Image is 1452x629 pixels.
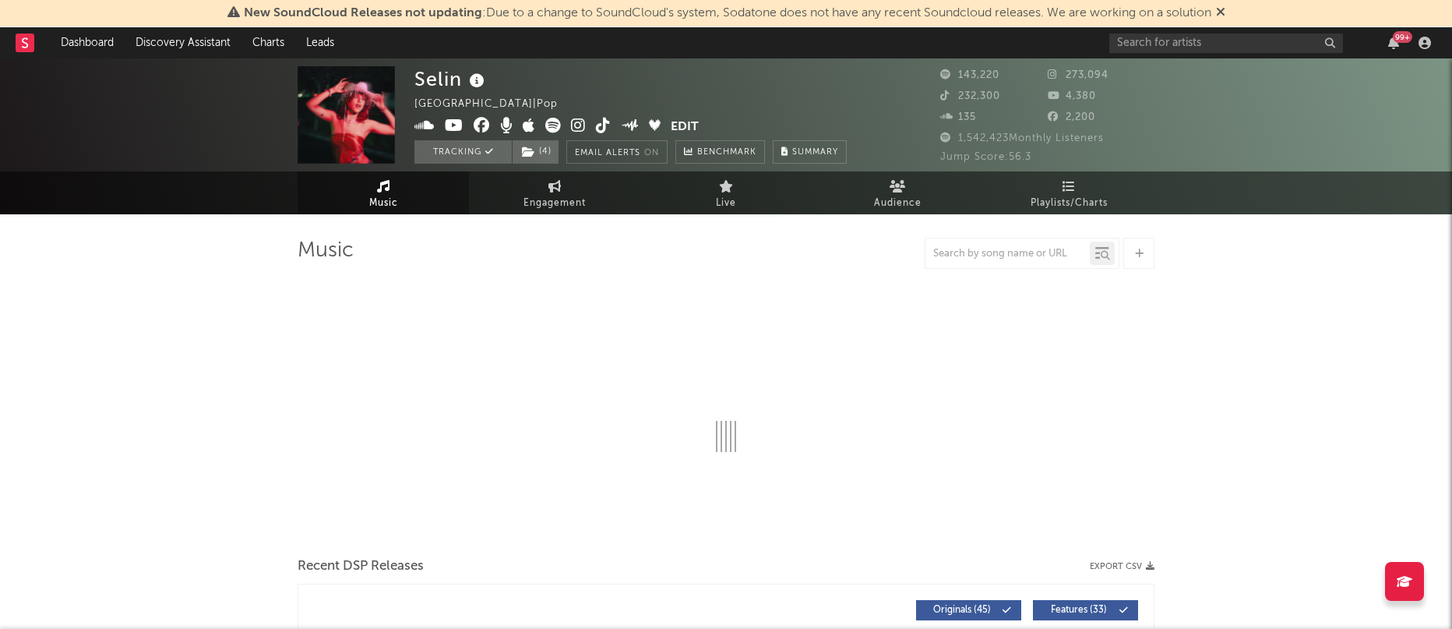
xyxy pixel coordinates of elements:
[812,171,983,214] a: Audience
[241,27,295,58] a: Charts
[244,7,1211,19] span: : Due to a change to SoundCloud's system, Sodatone does not have any recent Soundcloud releases. ...
[244,7,482,19] span: New SoundCloud Releases not updating
[1033,600,1138,620] button: Features(33)
[792,148,838,157] span: Summary
[773,140,847,164] button: Summary
[644,149,659,157] em: On
[414,140,512,164] button: Tracking
[940,133,1104,143] span: 1,542,423 Monthly Listeners
[298,557,424,576] span: Recent DSP Releases
[513,140,559,164] button: (4)
[1216,7,1225,19] span: Dismiss
[640,171,812,214] a: Live
[1048,70,1108,80] span: 273,094
[1048,91,1096,101] span: 4,380
[1043,606,1115,615] span: Features ( 33 )
[298,171,469,214] a: Music
[1109,34,1343,53] input: Search for artists
[369,194,398,213] span: Music
[566,140,668,164] button: Email AlertsOn
[295,27,345,58] a: Leads
[925,248,1090,260] input: Search by song name or URL
[50,27,125,58] a: Dashboard
[926,606,998,615] span: Originals ( 45 )
[414,95,576,114] div: [GEOGRAPHIC_DATA] | Pop
[125,27,241,58] a: Discovery Assistant
[1388,37,1399,49] button: 99+
[1393,31,1412,43] div: 99 +
[874,194,922,213] span: Audience
[716,194,736,213] span: Live
[940,70,999,80] span: 143,220
[983,171,1154,214] a: Playlists/Charts
[940,91,1000,101] span: 232,300
[916,600,1021,620] button: Originals(45)
[469,171,640,214] a: Engagement
[675,140,765,164] a: Benchmark
[414,66,488,92] div: Selin
[512,140,559,164] span: ( 4 )
[940,112,976,122] span: 135
[523,194,586,213] span: Engagement
[940,152,1031,162] span: Jump Score: 56.3
[1031,194,1108,213] span: Playlists/Charts
[1090,562,1154,571] button: Export CSV
[697,143,756,162] span: Benchmark
[1048,112,1095,122] span: 2,200
[671,118,699,137] button: Edit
